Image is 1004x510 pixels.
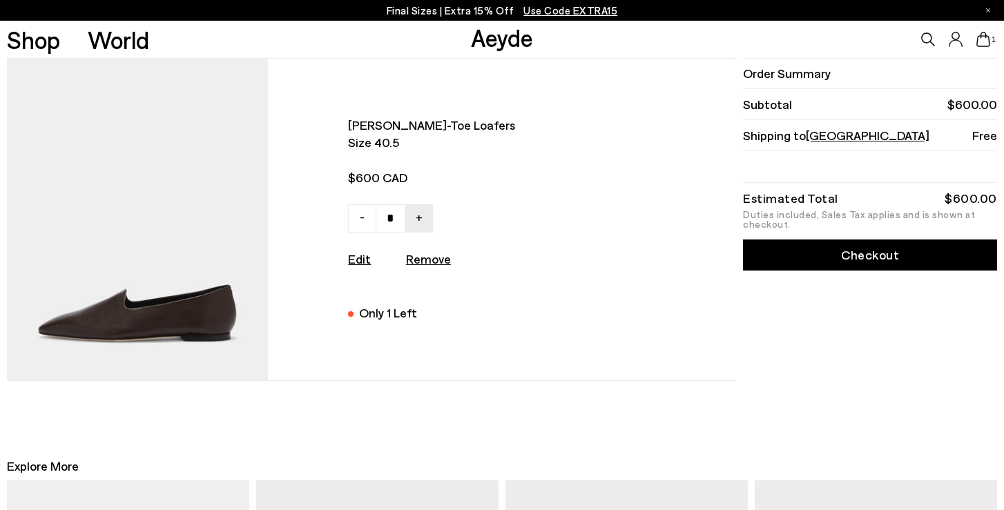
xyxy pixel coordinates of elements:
span: - [360,208,365,225]
span: [GEOGRAPHIC_DATA] [806,128,929,143]
a: World [88,28,149,52]
div: Estimated Total [743,193,838,203]
span: + [416,208,423,225]
p: Final Sizes | Extra 15% Off [387,2,618,19]
span: Free [972,127,997,144]
li: Order Summary [743,58,997,89]
a: Shop [7,28,60,52]
a: Edit [348,251,371,266]
span: Shipping to [743,127,929,144]
a: 1 [976,32,990,47]
div: Only 1 Left [359,304,417,322]
span: $600 CAD [348,169,633,186]
a: Checkout [743,239,997,271]
a: Aeyde [471,23,533,52]
li: Subtotal [743,89,997,120]
span: Navigate to /collections/ss25-final-sizes [523,4,617,17]
span: 1 [990,36,997,43]
span: $600.00 [947,96,997,113]
a: + [405,204,433,233]
div: Duties included, Sales Tax applies and is shown at checkout. [743,210,997,229]
div: $600.00 [945,193,997,203]
span: [PERSON_NAME]-toe loafers [348,117,633,134]
u: Remove [406,251,451,266]
span: Size 40.5 [348,134,633,151]
img: AEYDE_VANNANAPPALEATHERMOKA_1_580x.jpg [7,59,268,380]
a: - [348,204,376,233]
